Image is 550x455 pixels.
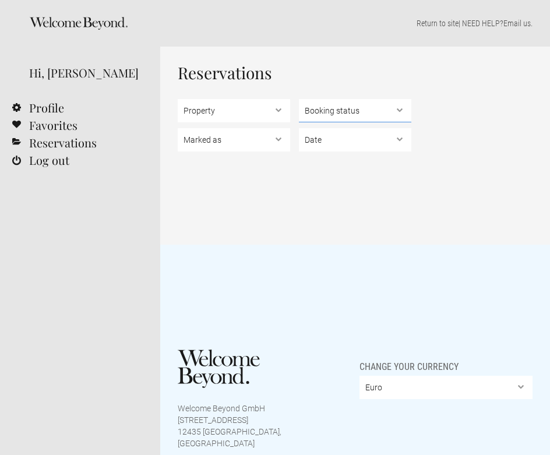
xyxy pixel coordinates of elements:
[178,350,260,388] img: Welcome Beyond
[29,64,143,82] div: Hi, [PERSON_NAME]
[178,17,533,29] p: | NEED HELP? .
[178,128,290,151] select: , , ,
[299,128,411,151] select: ,
[359,350,459,373] span: Change your currency
[503,19,531,28] a: Email us
[359,376,533,399] select: Change your currency
[417,19,459,28] a: Return to site
[178,403,351,449] p: Welcome Beyond GmbH [STREET_ADDRESS] 12435 [GEOGRAPHIC_DATA], [GEOGRAPHIC_DATA]
[299,99,411,122] select: , ,
[178,64,533,82] h1: Reservations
